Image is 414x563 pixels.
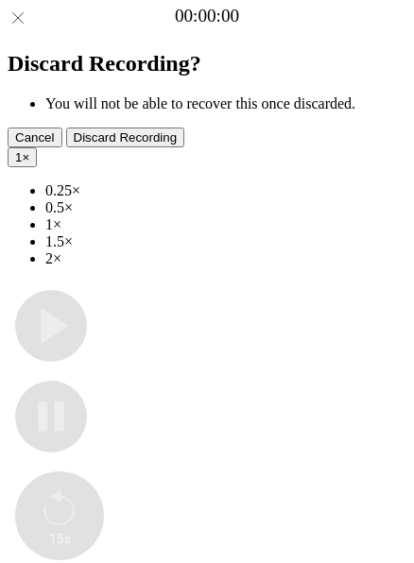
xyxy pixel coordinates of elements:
button: 1× [8,147,37,167]
li: 0.5× [45,199,406,216]
li: 2× [45,250,406,267]
li: You will not be able to recover this once discarded. [45,95,406,112]
button: Cancel [8,128,62,147]
button: Discard Recording [66,128,185,147]
h2: Discard Recording? [8,51,406,77]
span: 1 [15,150,22,164]
li: 1× [45,216,406,233]
li: 1.5× [45,233,406,250]
a: 00:00:00 [175,6,239,26]
li: 0.25× [45,182,406,199]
